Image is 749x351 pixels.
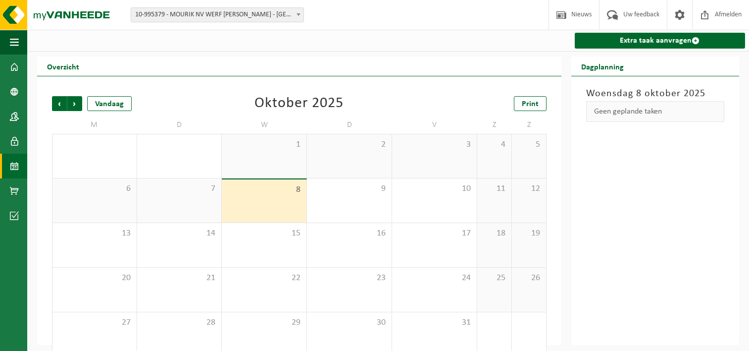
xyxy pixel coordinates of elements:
a: Print [514,96,547,111]
td: V [392,116,477,134]
td: D [137,116,222,134]
div: Geen geplande taken [586,101,725,122]
span: 28 [142,317,217,328]
span: 15 [227,228,301,239]
span: 4 [482,139,506,150]
span: 19 [517,228,541,239]
h2: Dagplanning [571,57,634,76]
span: 11 [482,183,506,194]
span: 10 [397,183,472,194]
span: 5 [517,139,541,150]
span: 25 [482,273,506,284]
h2: Overzicht [37,57,89,76]
span: 16 [312,228,387,239]
span: 17 [397,228,472,239]
td: Z [477,116,512,134]
span: 18 [482,228,506,239]
span: 7 [142,183,217,194]
span: 8 [227,184,301,195]
span: 12 [517,183,541,194]
span: 14 [142,228,217,239]
td: Z [512,116,547,134]
span: 31 [397,317,472,328]
span: Vorige [52,96,67,111]
span: 9 [312,183,387,194]
h3: Woensdag 8 oktober 2025 [586,86,725,101]
iframe: chat widget [5,329,165,351]
span: 23 [312,273,387,284]
span: 10-995379 - MOURIK NV WERF ELIA LOKEREN - LOKEREN [131,8,303,22]
span: 27 [57,317,132,328]
span: Volgende [67,96,82,111]
span: 6 [57,183,132,194]
span: 24 [397,273,472,284]
span: 1 [227,139,301,150]
span: 29 [227,317,301,328]
span: 3 [397,139,472,150]
span: 20 [57,273,132,284]
span: 2 [312,139,387,150]
td: W [222,116,307,134]
div: Oktober 2025 [254,96,344,111]
td: M [52,116,137,134]
span: 22 [227,273,301,284]
div: Vandaag [87,96,132,111]
a: Extra taak aanvragen [575,33,746,49]
span: 10-995379 - MOURIK NV WERF ELIA LOKEREN - LOKEREN [131,7,304,22]
span: 26 [517,273,541,284]
span: 30 [312,317,387,328]
span: 13 [57,228,132,239]
td: D [307,116,392,134]
span: 21 [142,273,217,284]
span: Print [522,100,539,108]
